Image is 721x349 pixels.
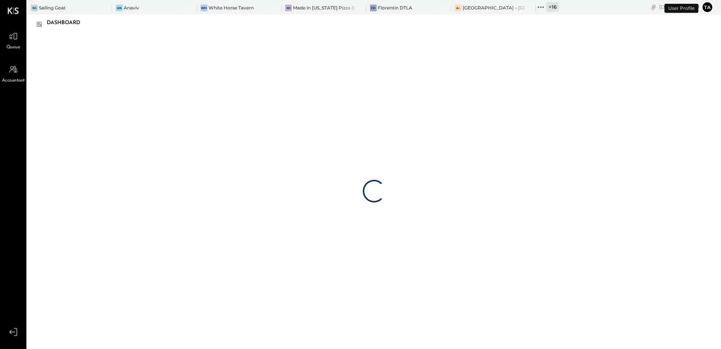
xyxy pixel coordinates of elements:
[285,5,292,11] div: Mi
[2,77,25,84] span: Accountant
[124,5,139,11] div: Anaviv
[209,5,254,11] div: White Horse Tavern
[378,5,412,11] div: Florentin DTLA
[6,44,20,51] span: Queue
[650,3,657,11] div: copy link
[0,62,26,84] a: Accountant
[47,17,88,29] div: Dashboard
[546,2,559,12] div: + 16
[39,5,66,11] div: Sailing Goat
[659,3,700,11] div: [DATE]
[455,5,462,11] div: A–
[701,1,713,13] button: ta
[293,5,355,11] div: Made in [US_STATE] Pizza [GEOGRAPHIC_DATA]
[0,29,26,51] a: Queue
[201,5,207,11] div: WH
[116,5,123,11] div: An
[31,5,38,11] div: SG
[664,4,698,13] div: User Profile
[370,5,377,11] div: FD
[463,5,525,11] div: [GEOGRAPHIC_DATA] – [GEOGRAPHIC_DATA]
